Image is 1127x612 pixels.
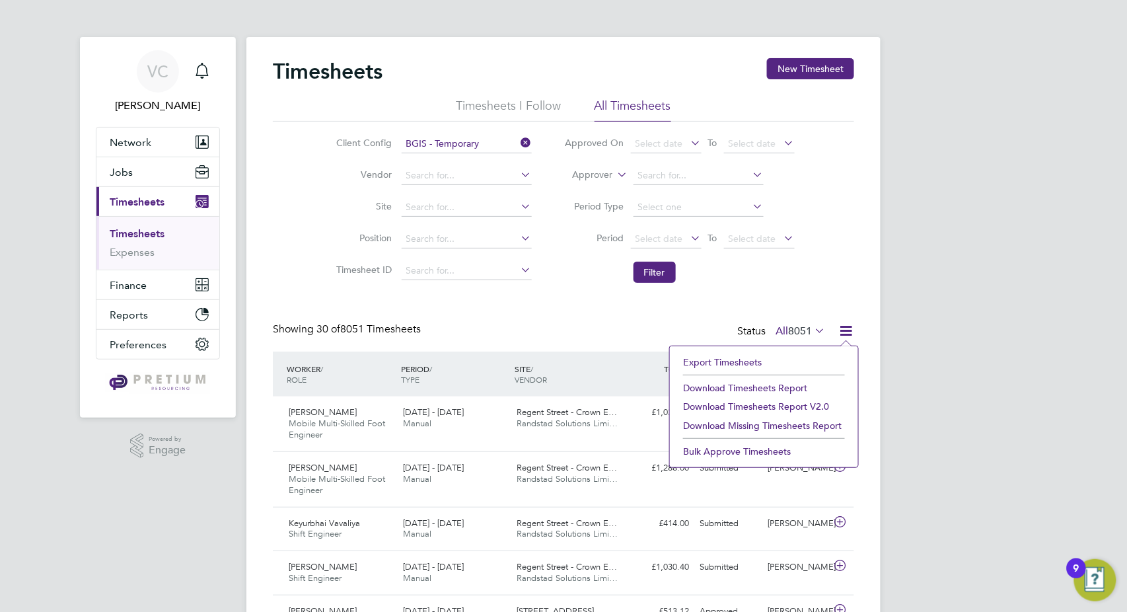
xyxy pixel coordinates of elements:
button: Open Resource Center, 9 new notifications [1074,559,1116,601]
button: Network [96,128,219,157]
span: Manual [403,473,431,484]
span: Mobile Multi-Skilled Foot Engineer [289,418,385,440]
span: [DATE] - [DATE] [403,561,464,572]
span: Regent Street - Crown E… [517,406,618,418]
label: Client Config [333,137,392,149]
div: Timesheets [96,216,219,270]
a: Expenses [110,246,155,258]
div: Status [737,323,828,341]
label: All [776,325,825,338]
input: Search for... [402,262,532,280]
span: / [531,363,534,374]
label: Period Type [565,200,624,212]
h2: Timesheets [273,58,382,85]
li: Export Timesheets [676,353,852,371]
div: WORKER [283,357,398,391]
label: Site [333,200,392,212]
span: VENDOR [515,374,548,385]
span: Reports [110,309,148,321]
div: 9 [1073,568,1079,586]
input: Search for... [402,167,532,185]
span: Engage [149,445,186,456]
span: Regent Street - Crown E… [517,561,618,572]
span: TYPE [401,374,419,385]
span: Finance [110,279,147,291]
label: Vendor [333,169,392,180]
div: Submitted [694,457,763,479]
li: Download Timesheets Report [676,379,852,397]
a: Go to home page [96,373,220,394]
span: Manual [403,528,431,539]
label: Position [333,232,392,244]
div: [PERSON_NAME] [763,513,832,535]
span: Randstad Solutions Limi… [517,418,618,429]
button: Preferences [96,330,219,359]
span: 8051 Timesheets [316,323,421,336]
li: Download Timesheets Report v2.0 [676,397,852,416]
span: Select date [636,233,683,245]
div: £414.00 [626,513,694,535]
span: Randstad Solutions Limi… [517,528,618,539]
li: Download Missing Timesheets Report [676,416,852,435]
input: Search for... [634,167,764,185]
span: Select date [729,137,776,149]
div: Showing [273,323,423,336]
span: [PERSON_NAME] [289,462,357,473]
div: [PERSON_NAME] [763,457,832,479]
div: SITE [512,357,626,391]
span: Manual [403,418,431,429]
span: Timesheets [110,196,164,208]
span: / [320,363,323,374]
label: Approved On [565,137,624,149]
label: Approver [554,169,613,182]
label: Timesheet ID [333,264,392,276]
a: Timesheets [110,227,164,240]
span: Network [110,136,151,149]
span: Manual [403,572,431,584]
span: [DATE] - [DATE] [403,517,464,529]
div: Submitted [694,513,763,535]
label: Period [565,232,624,244]
span: Randstad Solutions Limi… [517,473,618,484]
button: Jobs [96,157,219,186]
span: Keyurbhai Vavaliya [289,517,360,529]
span: Jobs [110,166,133,178]
input: Search for... [402,135,532,153]
span: / [429,363,432,374]
span: Mobile Multi-Skilled Foot Engineer [289,473,385,496]
span: [DATE] - [DATE] [403,406,464,418]
a: Powered byEngage [130,434,186,459]
div: £1,288.00 [626,457,694,479]
span: Select date [636,137,683,149]
span: To [704,134,721,151]
span: Regent Street - Crown E… [517,517,618,529]
span: ROLE [287,374,307,385]
span: Select date [729,233,776,245]
div: [PERSON_NAME] [763,556,832,578]
div: PERIOD [398,357,512,391]
span: Powered by [149,434,186,445]
span: Shift Engineer [289,528,342,539]
span: Shift Engineer [289,572,342,584]
button: New Timesheet [767,58,854,79]
span: To [704,229,721,247]
div: £1,030.40 [626,556,694,578]
button: Finance [96,270,219,299]
span: [PERSON_NAME] [289,406,357,418]
a: VC[PERSON_NAME] [96,50,220,114]
button: Filter [634,262,676,283]
input: Select one [634,198,764,217]
li: All Timesheets [595,98,671,122]
span: Regent Street - Crown E… [517,462,618,473]
span: Randstad Solutions Limi… [517,572,618,584]
span: Preferences [110,338,166,351]
button: Reports [96,300,219,329]
button: Timesheets [96,187,219,216]
li: Bulk Approve Timesheets [676,442,852,461]
span: 8051 [788,325,812,338]
input: Search for... [402,198,532,217]
span: VC [147,63,168,80]
span: TOTAL [664,363,688,374]
div: £1,030.40 [626,402,694,424]
span: [DATE] - [DATE] [403,462,464,473]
